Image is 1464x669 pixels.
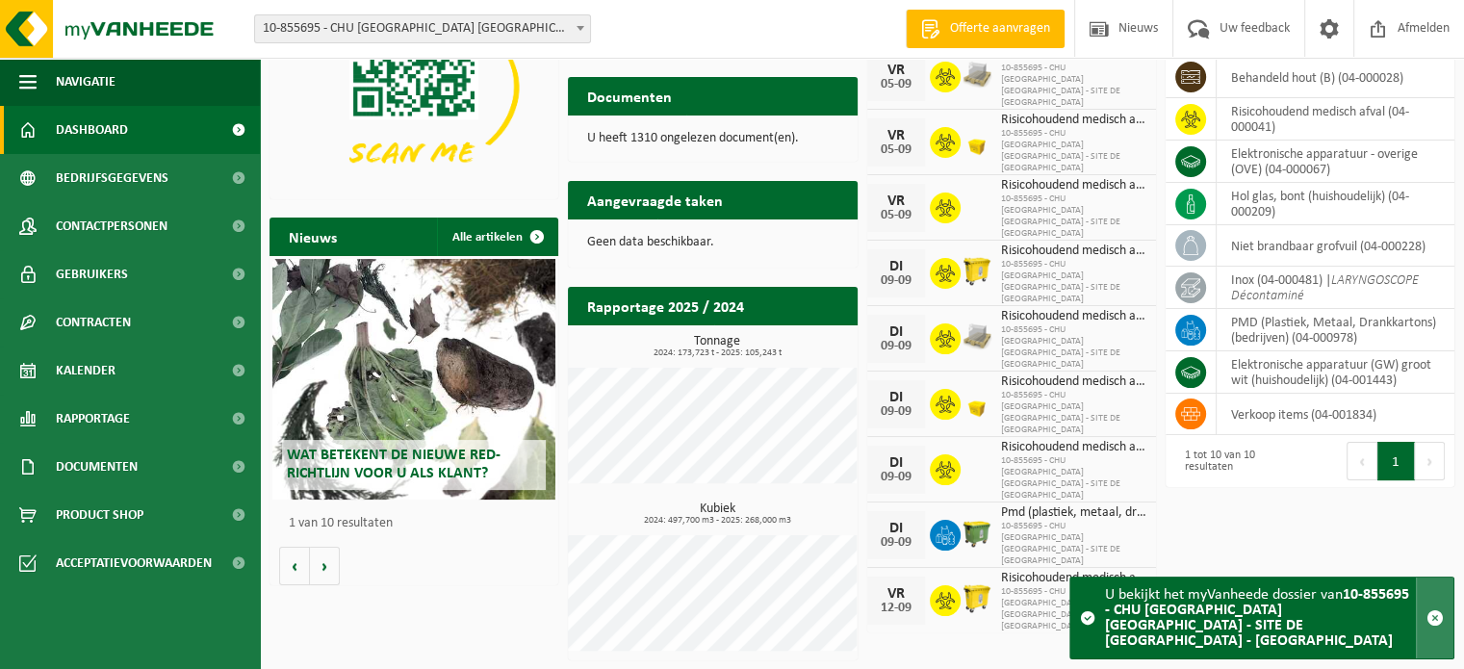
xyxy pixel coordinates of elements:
span: Pmd (plastiek, metaal, drankkartons) (bedrijven) [1001,505,1146,521]
span: Dashboard [56,106,128,154]
button: Previous [1347,442,1377,480]
div: 09-09 [877,405,915,419]
td: inox (04-000481) | [1217,267,1454,309]
div: U bekijkt het myVanheede dossier van [1105,578,1416,658]
i: LARYNGOSCOPE Décontaminé [1231,273,1419,303]
div: 1 tot 10 van 10 resultaten [1175,440,1300,482]
td: elektronische apparatuur (GW) groot wit (huishoudelijk) (04-001443) [1217,351,1454,394]
img: WB-1100-HPE-GN-50 [961,517,993,550]
span: Risicohoudend medisch afval [1001,113,1146,128]
div: DI [877,390,915,405]
span: 10-855695 - CHU UCL NAMUR - SITE DE MONT-GODINNE - YVOIR [255,15,590,42]
button: Volgende [310,547,340,585]
button: Vorige [279,547,310,585]
h2: Aangevraagde taken [568,181,742,219]
span: Risicohoudend medisch afval [1001,178,1146,193]
span: Offerte aanvragen [945,19,1055,39]
div: VR [877,63,915,78]
strong: 10-855695 - CHU [GEOGRAPHIC_DATA] [GEOGRAPHIC_DATA] - SITE DE [GEOGRAPHIC_DATA] - [GEOGRAPHIC_DATA] [1105,587,1409,649]
a: Offerte aanvragen [906,10,1065,48]
div: VR [877,586,915,602]
span: 10-855695 - CHU [GEOGRAPHIC_DATA] [GEOGRAPHIC_DATA] - SITE DE [GEOGRAPHIC_DATA] [1001,324,1146,371]
img: LP-PA-00000-WDN-11 [961,321,993,353]
div: 05-09 [877,209,915,222]
span: 10-855695 - CHU [GEOGRAPHIC_DATA] [GEOGRAPHIC_DATA] - SITE DE [GEOGRAPHIC_DATA] [1001,63,1146,109]
span: Bedrijfsgegevens [56,154,168,202]
span: Risicohoudend medisch afval [1001,309,1146,324]
span: 10-855695 - CHU [GEOGRAPHIC_DATA] [GEOGRAPHIC_DATA] - SITE DE [GEOGRAPHIC_DATA] [1001,128,1146,174]
button: Next [1415,442,1445,480]
p: Geen data beschikbaar. [587,236,837,249]
h3: Tonnage [578,335,857,358]
div: 09-09 [877,340,915,353]
div: 09-09 [877,274,915,288]
span: Rapportage [56,395,130,443]
img: LP-SB-00030-HPE-22 [961,386,993,419]
td: hol glas, bont (huishoudelijk) (04-000209) [1217,183,1454,225]
a: Wat betekent de nieuwe RED-richtlijn voor u als klant? [272,259,555,500]
a: Bekijk rapportage [714,324,856,363]
h3: Kubiek [578,502,857,526]
p: U heeft 1310 ongelezen document(en). [587,132,837,145]
span: Risicohoudend medisch afval [1001,244,1146,259]
span: Risicohoudend medisch afval [1001,440,1146,455]
span: Documenten [56,443,138,491]
img: LP-PA-00000-WDN-11 [961,59,993,91]
span: 10-855695 - CHU [GEOGRAPHIC_DATA] [GEOGRAPHIC_DATA] - SITE DE [GEOGRAPHIC_DATA] [1001,521,1146,567]
h2: Rapportage 2025 / 2024 [568,287,763,324]
td: elektronische apparatuur - overige (OVE) (04-000067) [1217,141,1454,183]
a: Alle artikelen [437,218,556,256]
span: Contracten [56,298,131,347]
td: niet brandbaar grofvuil (04-000228) [1217,225,1454,267]
span: 10-855695 - CHU [GEOGRAPHIC_DATA] [GEOGRAPHIC_DATA] - SITE DE [GEOGRAPHIC_DATA] [1001,455,1146,502]
span: Kalender [56,347,116,395]
td: verkoop items (04-001834) [1217,394,1454,435]
span: Risicohoudend medisch afval [1001,374,1146,390]
span: Contactpersonen [56,202,167,250]
div: DI [877,259,915,274]
span: Acceptatievoorwaarden [56,539,212,587]
div: 09-09 [877,536,915,550]
span: 10-855695 - CHU [GEOGRAPHIC_DATA] [GEOGRAPHIC_DATA] - SITE DE [GEOGRAPHIC_DATA] [1001,390,1146,436]
img: LP-SB-00030-HPE-22 [961,124,993,157]
div: 05-09 [877,78,915,91]
h2: Documenten [568,77,691,115]
button: 1 [1377,442,1415,480]
div: VR [877,128,915,143]
span: Gebruikers [56,250,128,298]
span: 10-855695 - CHU [GEOGRAPHIC_DATA] [GEOGRAPHIC_DATA] - SITE DE [GEOGRAPHIC_DATA] [1001,586,1146,632]
div: 05-09 [877,143,915,157]
div: 09-09 [877,471,915,484]
td: behandeld hout (B) (04-000028) [1217,57,1454,98]
div: VR [877,193,915,209]
span: Navigatie [56,58,116,106]
span: 2024: 173,723 t - 2025: 105,243 t [578,348,857,358]
div: DI [877,455,915,471]
div: DI [877,521,915,536]
span: Product Shop [56,491,143,539]
span: 2024: 497,700 m3 - 2025: 268,000 m3 [578,516,857,526]
div: DI [877,324,915,340]
p: 1 van 10 resultaten [289,517,549,530]
span: Risicohoudend medisch afval [1001,571,1146,586]
img: WB-0770-HPE-YW-14 [961,582,993,615]
span: 10-855695 - CHU UCL NAMUR - SITE DE MONT-GODINNE - YVOIR [254,14,591,43]
span: 10-855695 - CHU [GEOGRAPHIC_DATA] [GEOGRAPHIC_DATA] - SITE DE [GEOGRAPHIC_DATA] [1001,193,1146,240]
div: 12-09 [877,602,915,615]
h2: Nieuws [270,218,356,255]
img: WB-0770-HPE-YW-14 [961,255,993,288]
td: risicohoudend medisch afval (04-000041) [1217,98,1454,141]
span: 10-855695 - CHU [GEOGRAPHIC_DATA] [GEOGRAPHIC_DATA] - SITE DE [GEOGRAPHIC_DATA] [1001,259,1146,305]
span: Wat betekent de nieuwe RED-richtlijn voor u als klant? [287,448,501,481]
td: PMD (Plastiek, Metaal, Drankkartons) (bedrijven) (04-000978) [1217,309,1454,351]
